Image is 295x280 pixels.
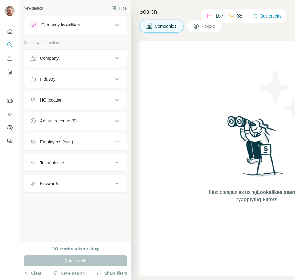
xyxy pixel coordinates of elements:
button: Industry [24,72,127,86]
div: Technologies [40,160,65,166]
button: My lists [5,66,15,78]
div: HQ location [40,97,63,103]
button: Enrich CSV [5,53,15,64]
button: Use Surfe API [5,109,15,120]
p: Company information [24,40,127,46]
div: Keywords [40,181,59,187]
button: Feedback [5,136,15,147]
div: Company lookalikes [41,22,80,28]
span: applying Filters [241,197,277,202]
span: People [202,23,216,29]
img: Surfe Illustration - Woman searching with binoculars [224,114,289,183]
button: Quick start [5,26,15,37]
div: New search [24,6,43,11]
div: Industry [40,76,55,82]
button: Search [5,39,15,50]
p: 167 [215,12,224,20]
button: Company [24,51,127,66]
button: HQ location [24,93,127,107]
button: Hide [107,4,131,13]
button: Technologies [24,155,127,170]
button: Dashboard [5,122,15,133]
button: Save search [53,270,85,276]
div: Company [40,55,59,61]
div: 100 search results remaining [52,246,99,252]
button: Keywords [24,176,127,191]
div: Annual revenue ($) [40,118,77,124]
button: Clear [24,270,41,276]
h4: Search [139,7,288,16]
span: Companies [155,23,177,29]
div: Employees (size) [40,139,73,145]
button: Employees (size) [24,134,127,149]
button: Annual revenue ($) [24,114,127,128]
p: 38 [237,12,243,20]
button: Use Surfe on LinkedIn [5,95,15,106]
button: Company lookalikes [24,18,127,32]
button: Buy credits [253,12,281,20]
img: Avatar [5,6,15,16]
button: Share filters [97,270,127,276]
